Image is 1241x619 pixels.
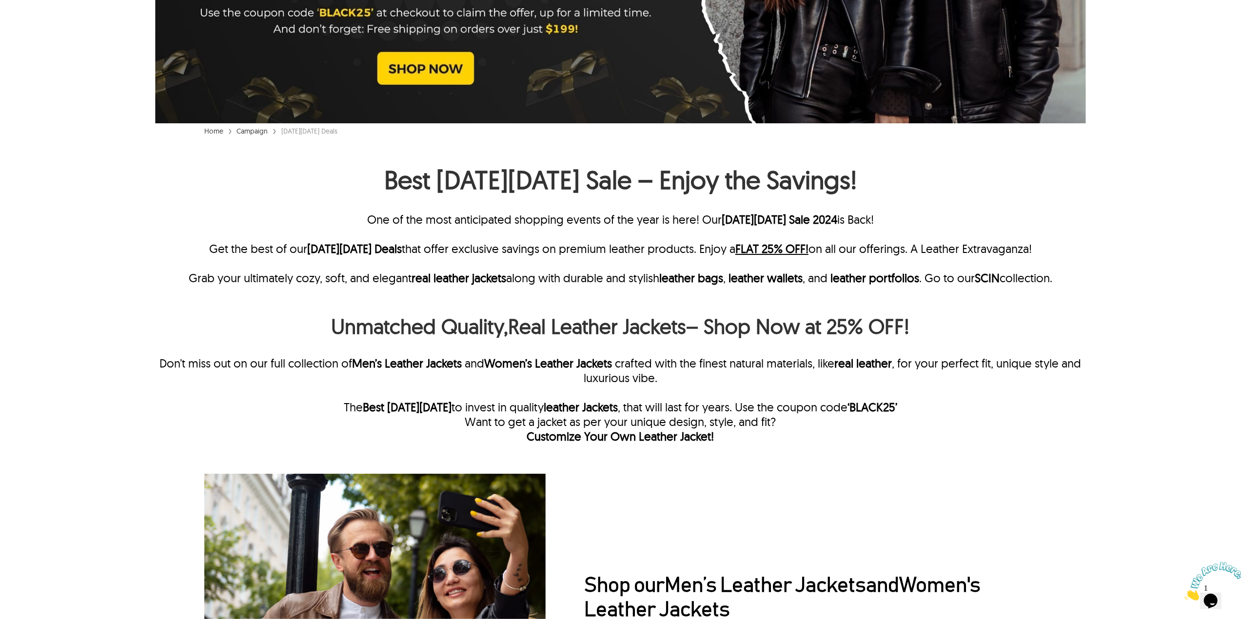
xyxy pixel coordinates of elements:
[155,414,1086,429] div: Want to get a jacket as per your unique design, style, and fit?
[307,241,402,256] strong: [DATE][DATE] Deals
[729,271,803,285] a: leather wallets
[4,4,8,12] span: 1
[544,400,618,414] a: leather Jackets
[509,313,687,339] a: Real Leather Jackets
[235,127,271,135] a: Campaign
[735,241,808,256] u: FLAT 25% OFF!
[155,241,1086,271] div: Get the best of our that offer exclusive savings on premium leather products. Enjoy a on all our ...
[975,271,1000,285] a: SCIN
[412,271,506,285] a: real leather jackets
[363,400,452,414] strong: Best [DATE][DATE]
[279,126,340,136] div: [DATE][DATE] Deals
[228,122,232,139] span: ›
[202,127,226,135] a: Home
[527,429,714,444] a: Customize Your Own Leather Jacket!
[273,122,277,139] span: ›
[1181,558,1241,604] iframe: chat widget
[665,576,867,596] a: Men’s Leather Jackets
[155,164,1086,200] h1: Best [DATE][DATE] Sale – Enjoy the Savings!
[155,356,1086,400] div: Don’t miss out on our full collection of and crafted with the finest natural materials, like , fo...
[835,356,892,370] strong: real leather
[155,271,1086,285] div: Grab your ultimately cozy, soft, and elegant along with durable and stylish , , and . Go to our c...
[485,356,612,370] a: Women’s Leather Jackets
[847,400,897,414] strong: ‘BLACK25’
[332,313,910,339] strong: Unmatched Quality, – Shop Now at 25% OFF!
[830,271,919,285] a: leather portfolios
[659,271,723,285] a: leather bags
[155,400,1086,414] div: The to invest in quality , that will last for years. Use the coupon code
[4,4,64,42] img: Chat attention grabber
[353,356,462,370] a: Men’s Leather Jackets
[722,212,837,227] strong: [DATE][DATE] Sale 2024
[155,212,1086,241] div: One of the most anticipated shopping events of the year is here! Our is Back!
